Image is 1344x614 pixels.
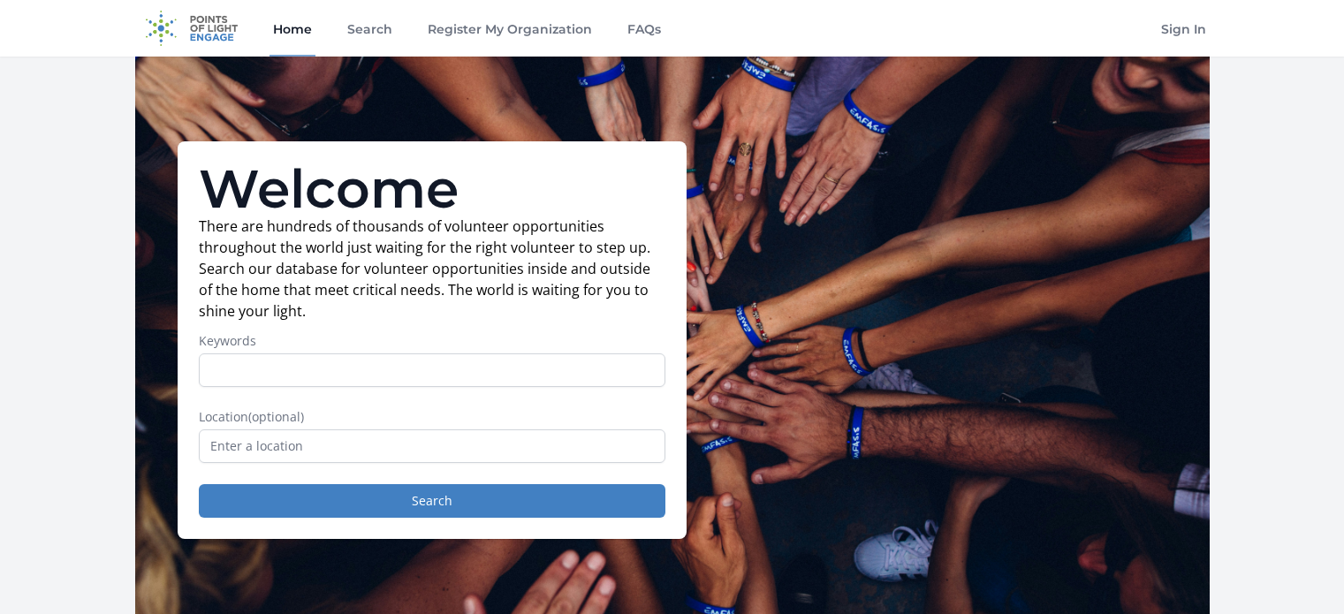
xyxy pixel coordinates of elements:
[199,216,665,322] p: There are hundreds of thousands of volunteer opportunities throughout the world just waiting for ...
[199,332,665,350] label: Keywords
[199,408,665,426] label: Location
[199,163,665,216] h1: Welcome
[248,408,304,425] span: (optional)
[199,429,665,463] input: Enter a location
[199,484,665,518] button: Search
